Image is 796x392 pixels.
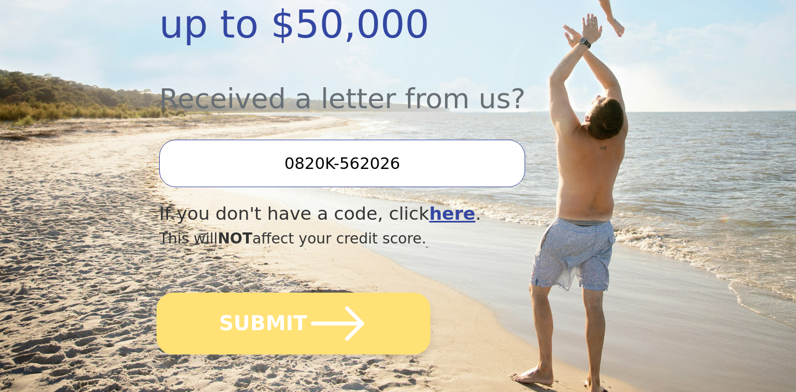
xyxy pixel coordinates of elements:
div: Received a letter from us? [159,53,565,120]
input: Enter your Offer Code: [159,140,525,187]
a: here [429,203,475,224]
span: NOT [218,230,253,247]
button: SUBMIT [156,293,431,354]
div: If you don't have a code, click . [159,200,565,227]
div: This will affect your credit score. [159,227,565,250]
